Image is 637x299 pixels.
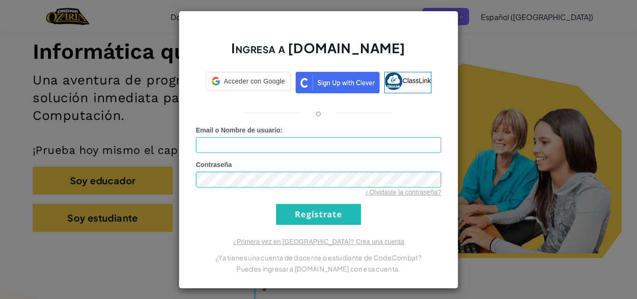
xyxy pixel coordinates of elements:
[385,72,402,90] img: classlink-logo-small.png
[296,72,380,93] img: clever_sso_button@2x.png
[196,39,441,66] h2: Ingresa a [DOMAIN_NAME]
[206,72,291,90] div: Acceder con Google
[196,252,441,263] p: ¿Ya tienes una cuenta de docente o estudiante de CodeCombat?
[316,107,321,118] p: o
[224,76,285,86] span: Acceder con Google
[402,76,431,84] span: ClassLink
[196,126,280,134] span: Email o Nombre de usuario
[196,125,283,135] label: :
[365,188,441,196] a: ¿Olvidaste la contraseña?
[196,161,232,168] span: Contraseña
[196,263,441,274] p: Puedes ingresar a [DOMAIN_NAME] con esa cuenta.
[276,204,361,225] input: Regístrate
[233,238,404,245] a: ¿Primera vez en [GEOGRAPHIC_DATA]? Crea una cuenta
[206,72,291,93] a: Acceder con Google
